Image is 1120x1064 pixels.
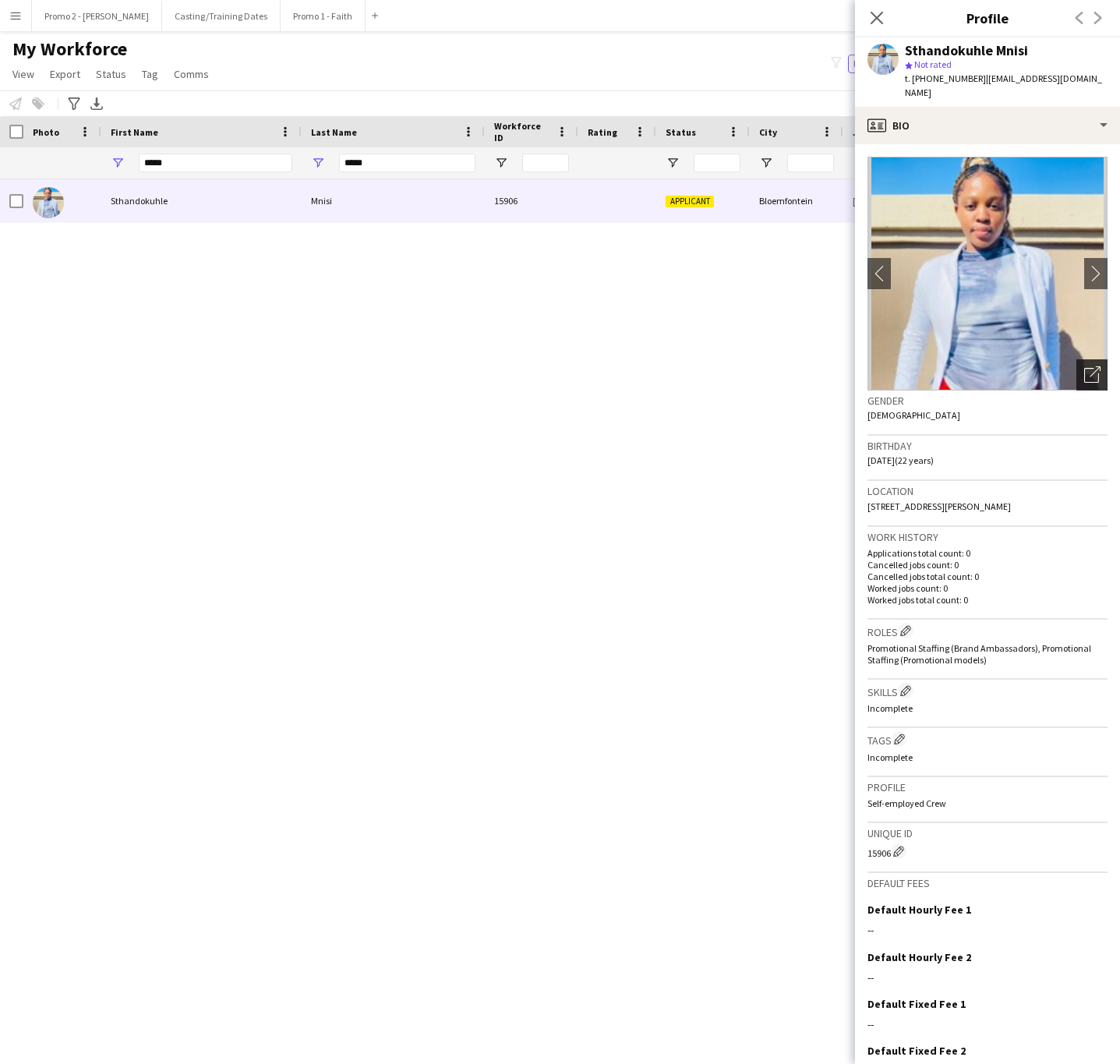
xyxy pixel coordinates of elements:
span: | [EMAIL_ADDRESS][DOMAIN_NAME] [905,72,1102,98]
img: Crew avatar or photo [867,157,1108,391]
a: Status [90,64,132,84]
a: Export [44,64,87,84]
div: 15906 [867,843,1108,859]
button: Open Filter Menu [759,156,773,170]
span: First Name [111,126,158,138]
input: Status Filter Input [694,154,740,172]
p: Applications total count: 0 [867,547,1108,559]
span: [DEMOGRAPHIC_DATA] [867,409,960,421]
a: Comms [168,64,215,84]
h3: Skills [867,683,1108,699]
button: Open Filter Menu [494,156,508,170]
span: Workforce ID [494,120,550,143]
button: Promo 1 - Faith [281,1,366,31]
h3: Default Fixed Fee 2 [867,1044,966,1058]
input: Last Name Filter Input [339,154,475,172]
span: Export [50,67,80,81]
button: Everyone11,306 [848,55,931,73]
a: View [6,64,41,84]
p: Worked jobs count: 0 [867,582,1108,594]
span: t. [PHONE_NUMBER] [905,72,986,84]
button: Promo 2 - [PERSON_NAME] [32,1,162,31]
span: Comms [174,67,209,81]
p: Worked jobs total count: 0 [867,594,1108,606]
span: Promotional Staffing (Brand Ambassadors), Promotional Staffing (Promotional models) [867,642,1091,666]
h3: Default Fixed Fee 1 [867,997,966,1011]
button: Open Filter Menu [666,156,680,170]
span: City [759,126,777,138]
span: Status [96,67,126,81]
div: Mnisi [302,179,485,222]
p: Incomplete [867,751,1108,763]
h3: Profile [867,780,1108,794]
h3: Location [867,484,1108,498]
span: Photo [33,126,59,138]
h3: Default Hourly Fee 1 [867,903,971,917]
button: Casting/Training Dates [162,1,281,31]
span: [STREET_ADDRESS][PERSON_NAME] [867,500,1011,512]
h3: Default Hourly Fee 2 [867,950,971,964]
button: Open Filter Menu [111,156,125,170]
input: City Filter Input [787,154,834,172]
span: My Workforce [12,37,127,61]
div: Bloemfontein [750,179,843,222]
div: -- [867,1017,1108,1031]
input: Workforce ID Filter Input [522,154,569,172]
div: Sthandokuhle Mnisi [905,44,1028,58]
span: View [12,67,34,81]
div: [DATE] [843,179,937,222]
button: Open Filter Menu [311,156,325,170]
span: Joined [853,126,883,138]
div: Open photos pop-in [1076,359,1108,391]
h3: Tags [867,731,1108,748]
h3: Gender [867,394,1108,408]
span: Rating [588,126,617,138]
span: Status [666,126,696,138]
button: Open Filter Menu [853,156,867,170]
h3: Unique ID [867,826,1108,840]
span: Last Name [311,126,357,138]
h3: Profile [855,8,1120,28]
p: Cancelled jobs count: 0 [867,559,1108,571]
div: Sthandokuhle [101,179,302,222]
p: Self-employed Crew [867,797,1108,809]
span: Tag [142,67,158,81]
img: Sthandokuhle Mnisi [33,187,64,218]
span: Not rated [914,58,952,70]
h3: Work history [867,530,1108,544]
span: [DATE] (22 years) [867,454,934,466]
div: Bio [855,107,1120,144]
app-action-btn: Export XLSX [87,94,106,113]
app-action-btn: Advanced filters [65,94,83,113]
p: Incomplete [867,702,1108,714]
h3: Default fees [867,876,1108,890]
a: Tag [136,64,164,84]
input: First Name Filter Input [139,154,292,172]
div: -- [867,923,1108,937]
span: Applicant [666,196,714,207]
div: -- [867,970,1108,984]
div: 15906 [485,179,578,222]
p: Cancelled jobs total count: 0 [867,571,1108,582]
h3: Roles [867,623,1108,639]
h3: Birthday [867,439,1108,453]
